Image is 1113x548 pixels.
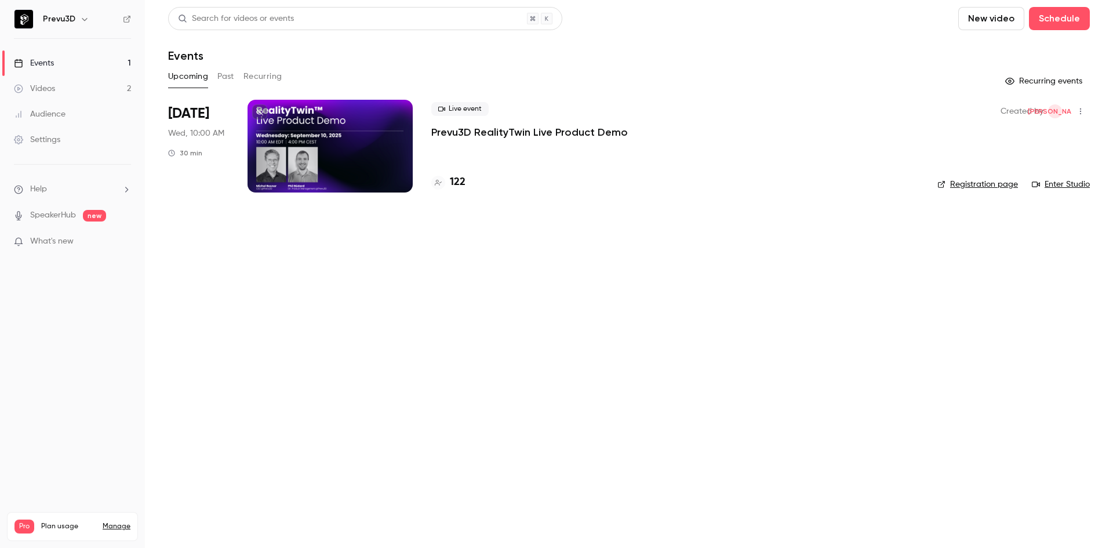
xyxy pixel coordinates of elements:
[431,125,628,139] a: Prevu3D RealityTwin Live Product Demo
[1048,104,1062,118] span: Julie Osmond
[450,175,465,190] h4: 122
[168,148,202,158] div: 30 min
[14,520,34,534] span: Pro
[431,175,465,190] a: 122
[30,209,76,222] a: SpeakerHub
[14,57,54,69] div: Events
[431,102,489,116] span: Live event
[14,10,33,28] img: Prevu3D
[1028,104,1083,118] span: [PERSON_NAME]
[30,183,47,195] span: Help
[958,7,1024,30] button: New video
[30,235,74,248] span: What's new
[168,49,203,63] h1: Events
[1032,179,1090,190] a: Enter Studio
[83,210,106,222] span: new
[168,104,209,123] span: [DATE]
[103,522,130,531] a: Manage
[14,134,60,146] div: Settings
[14,108,66,120] div: Audience
[217,67,234,86] button: Past
[178,13,294,25] div: Search for videos or events
[117,237,131,247] iframe: Noticeable Trigger
[14,83,55,95] div: Videos
[1000,72,1090,90] button: Recurring events
[168,67,208,86] button: Upcoming
[43,13,75,25] h6: Prevu3D
[1029,7,1090,30] button: Schedule
[41,522,96,531] span: Plan usage
[243,67,282,86] button: Recurring
[168,128,224,139] span: Wed, 10:00 AM
[168,100,229,193] div: Sep 10 Wed, 10:00 AM (America/Toronto)
[937,179,1018,190] a: Registration page
[1001,104,1043,118] span: Created by
[14,183,131,195] li: help-dropdown-opener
